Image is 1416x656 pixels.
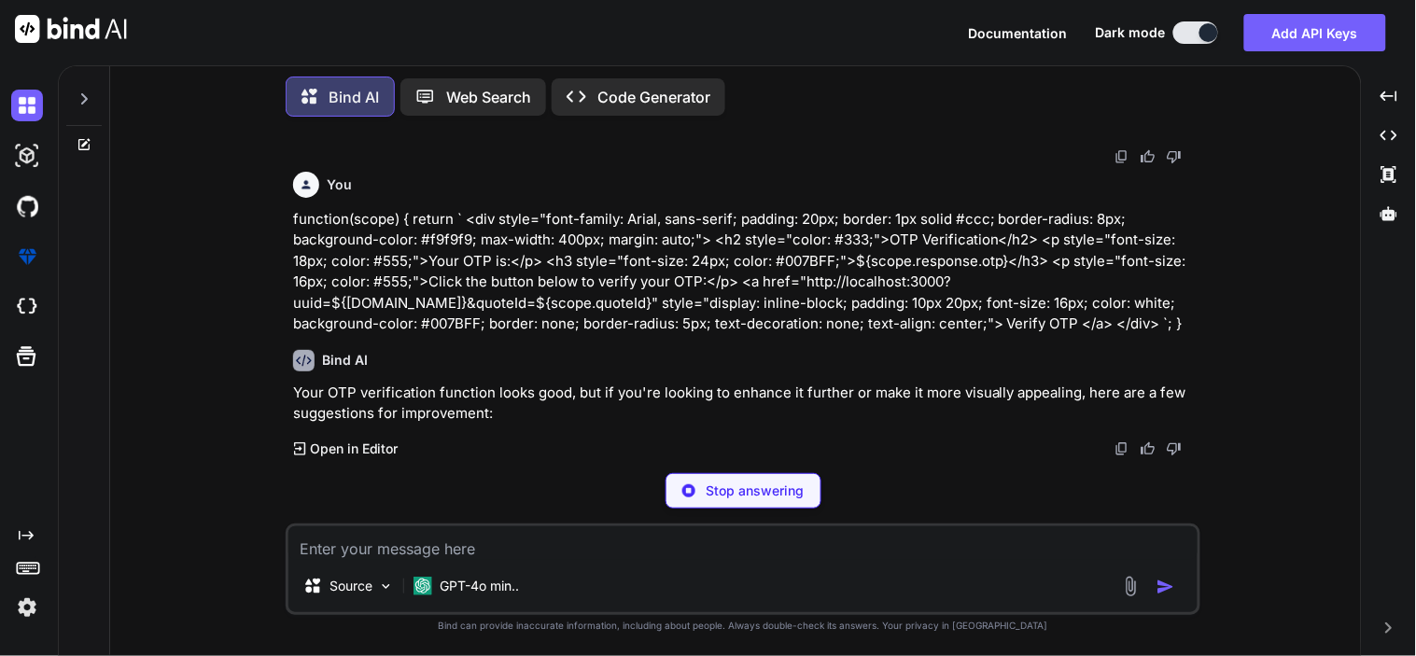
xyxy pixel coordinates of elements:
[378,579,394,594] img: Pick Models
[969,25,1068,41] span: Documentation
[11,90,43,121] img: darkChat
[322,351,368,370] h6: Bind AI
[1167,149,1182,164] img: dislike
[293,383,1197,425] p: Your OTP verification function looks good, but if you're looking to enhance it further or make it...
[11,241,43,272] img: premium
[11,140,43,172] img: darkAi-studio
[1096,23,1166,42] span: Dark mode
[329,577,372,595] p: Source
[11,592,43,623] img: settings
[1157,578,1175,596] img: icon
[1141,149,1156,164] img: like
[1115,149,1129,164] img: copy
[286,619,1200,633] p: Bind can provide inaccurate information, including about people. Always double-check its answers....
[414,577,432,595] img: GPT-4o mini
[11,291,43,323] img: cloudideIcon
[969,23,1068,43] button: Documentation
[1167,441,1182,456] img: dislike
[1141,441,1156,456] img: like
[1120,576,1142,597] img: attachment
[1244,14,1386,51] button: Add API Keys
[329,86,379,108] p: Bind AI
[310,440,399,458] p: Open in Editor
[11,190,43,222] img: githubDark
[446,86,531,108] p: Web Search
[327,175,352,194] h6: You
[440,577,519,595] p: GPT-4o min..
[707,482,805,500] p: Stop answering
[1115,441,1129,456] img: copy
[597,86,710,108] p: Code Generator
[15,15,127,43] img: Bind AI
[293,209,1197,335] p: function(scope) { return ` <div style="font-family: Arial, sans-serif; padding: 20px; border: 1px...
